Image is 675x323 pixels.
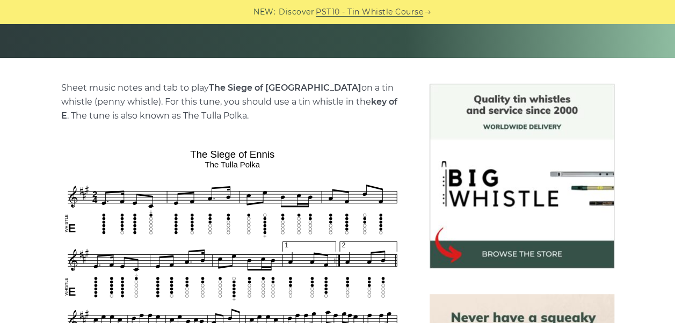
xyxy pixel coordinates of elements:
a: PST10 - Tin Whistle Course [316,6,423,18]
span: Discover [279,6,314,18]
img: BigWhistle Tin Whistle Store [430,84,614,268]
span: NEW: [253,6,275,18]
strong: The Siege of [GEOGRAPHIC_DATA] [209,83,361,93]
strong: key of E [61,97,397,121]
p: Sheet music notes and tab to play on a tin whistle (penny whistle). For this tune, you should use... [61,81,404,123]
